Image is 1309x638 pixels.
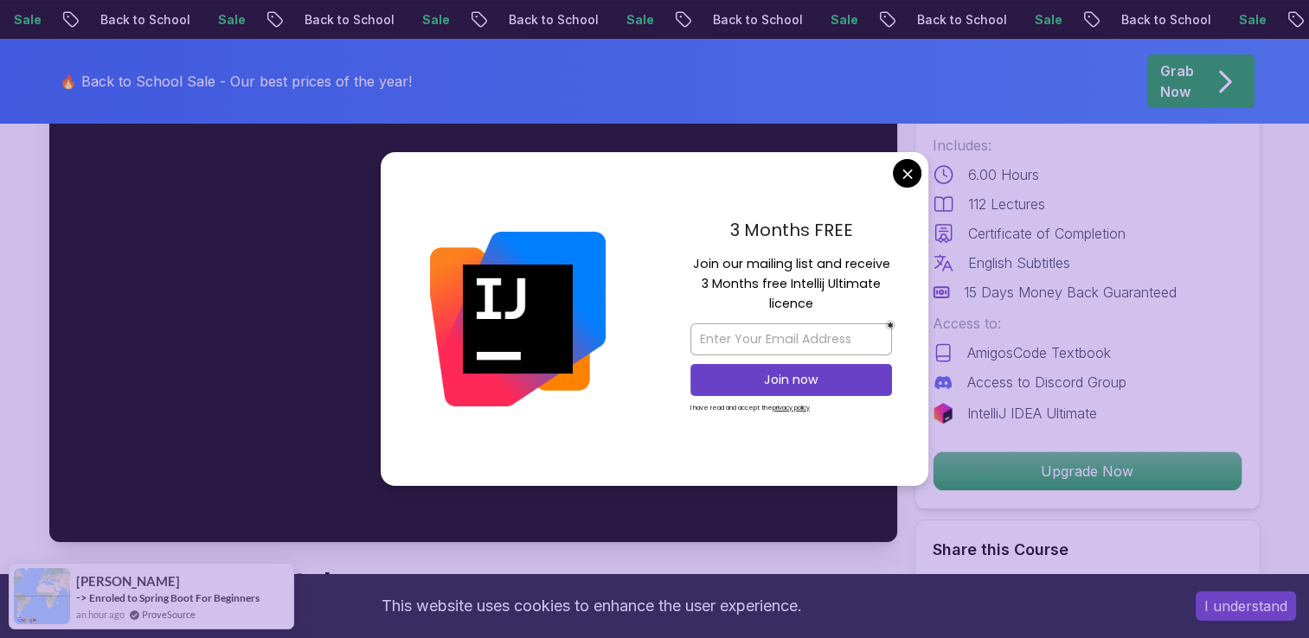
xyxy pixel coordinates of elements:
p: Back to School [651,11,769,29]
span: an hour ago [76,607,125,622]
span: -> [76,590,87,604]
p: Back to School [39,11,157,29]
button: Upgrade Now [933,451,1242,491]
p: AmigosCode Textbook [967,342,1111,363]
div: This website uses cookies to enhance the user experience. [13,587,1170,625]
span: [PERSON_NAME] [76,574,180,589]
p: Sale [565,11,620,29]
p: Sale [769,11,825,29]
p: Back to School [447,11,565,29]
p: Upgrade Now [934,452,1242,490]
p: Includes: [933,135,1242,156]
p: IntelliJ IDEA Ultimate [967,403,1097,424]
p: Sale [361,11,416,29]
p: 15 Days Money Back Guaranteed [964,282,1177,303]
p: 6.00 Hours [968,164,1039,185]
a: ProveSource [142,607,196,622]
p: Access to: [933,313,1242,334]
p: Sale [1177,11,1233,29]
p: English Subtitles [968,252,1070,273]
a: Enroled to Spring Boot For Beginners [89,590,260,605]
p: 112 Lectures [968,194,1045,214]
img: jetbrains logo [933,403,953,424]
p: Sale [973,11,1029,29]
button: Accept cookies [1196,591,1296,621]
img: provesource social proof notification image [14,568,70,624]
p: Grab Now [1160,61,1194,102]
h2: Share this Course [933,538,1242,562]
p: Sale [157,11,212,29]
p: 🔥 Back to School Sale - Our best prices of the year! [60,71,412,92]
p: Back to School [243,11,361,29]
p: Back to School [856,11,973,29]
iframe: Linux Sales Video [49,66,897,542]
p: Access to Discord Group [967,372,1126,392]
p: Certificate of Completion [968,223,1126,244]
p: Back to School [1060,11,1177,29]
